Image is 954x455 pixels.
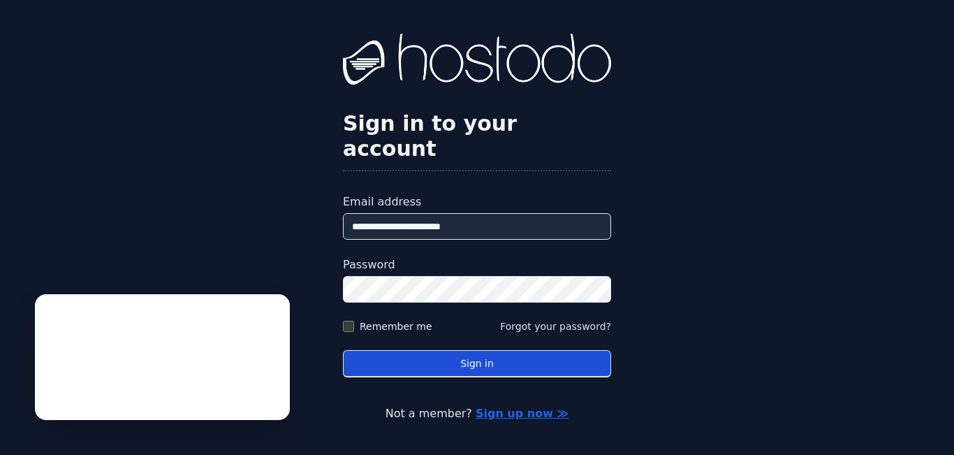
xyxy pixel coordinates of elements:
[360,319,432,333] label: Remember me
[343,257,611,273] label: Password
[343,194,611,210] label: Email address
[476,407,568,420] a: Sign up now ≫
[500,319,611,333] button: Forgot your password?
[67,405,887,422] p: Not a member?
[343,111,611,161] h2: Sign in to your account
[343,34,611,89] img: Hostodo
[343,350,611,377] button: Sign in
